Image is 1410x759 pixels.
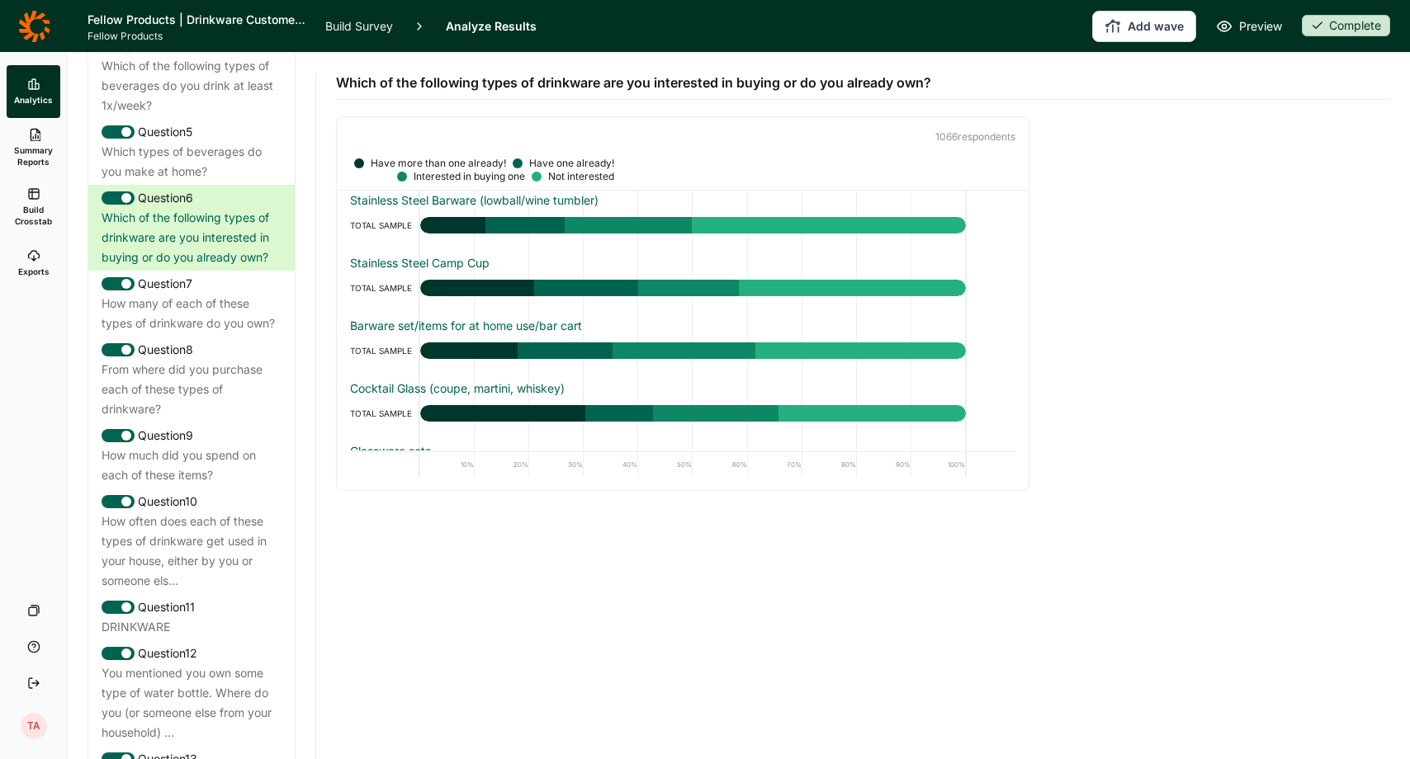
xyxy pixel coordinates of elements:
span: Exports [18,266,50,277]
div: Question 7 [102,274,282,294]
div: Stainless Steel Barware (lowball/wine tumbler) [350,192,1015,209]
div: Stainless Steel Camp Cup [350,255,1015,271]
span: Summary Reports [13,144,54,167]
div: TA [21,713,47,739]
div: TOTAL SAMPLE [350,278,420,298]
a: Preview [1216,16,1282,36]
div: How many of each of these types of drinkware do you own? [102,294,282,333]
div: Question 8 [102,340,282,360]
div: 80% [802,452,857,477]
div: Question 6 [102,188,282,208]
div: Glassware sets [350,443,1015,460]
div: How often does each of these types of drinkware get used in your house, either by you or someone ... [102,511,282,591]
div: Complete [1302,15,1390,36]
div: Have more than one already! [371,157,506,170]
div: 20% [475,452,529,477]
div: TOTAL SAMPLE [350,215,420,235]
div: Barware set/items for at home use/bar cart [350,318,1015,334]
div: 40% [584,452,638,477]
a: Build Crosstab [7,177,60,237]
button: Complete [1302,15,1390,38]
div: 90% [857,452,911,477]
div: DRINKWARE [102,617,282,637]
button: Add wave [1092,11,1196,42]
span: Preview [1239,16,1282,36]
div: Not interested [548,170,614,183]
div: Question 9 [102,426,282,445]
div: 60% [693,452,747,477]
div: From where did you purchase each of these types of drinkware? [102,360,282,419]
div: How much did you spend on each of these items? [102,445,282,485]
h1: Fellow Products | Drinkware Customer Survey [88,10,305,30]
div: You mentioned you own some type of water bottle. Where do you (or someone else from your househol... [102,663,282,742]
div: Cocktail Glass (coupe, martini, whiskey) [350,380,1015,397]
div: Question 12 [102,643,282,663]
div: TOTAL SAMPLE [350,403,420,423]
p: 1066 respondent s [350,130,1015,144]
span: Analytics [14,94,53,106]
span: Which of the following types of drinkware are you interested in buying or do you already own? [336,73,931,92]
div: Which types of beverages do you make at home? [102,142,282,181]
div: Which of the following types of drinkware are you interested in buying or do you already own? [102,208,282,267]
div: 100% [911,452,966,477]
div: 30% [529,452,584,477]
span: Fellow Products [88,30,305,43]
div: Which of the following types of beverages do you drink at least 1x/week? [102,56,282,115]
div: Question 5 [102,122,282,142]
a: Analytics [7,65,60,118]
span: Build Crosstab [13,204,54,227]
div: Interested in buying one [414,170,525,183]
div: 50% [638,452,693,477]
a: Summary Reports [7,118,60,177]
a: Exports [7,237,60,290]
div: TOTAL SAMPLE [350,341,420,361]
div: Question 11 [102,597,282,617]
div: Have one already! [529,157,614,170]
div: 10% [420,452,475,477]
div: 70% [748,452,802,477]
div: Question 10 [102,492,282,511]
